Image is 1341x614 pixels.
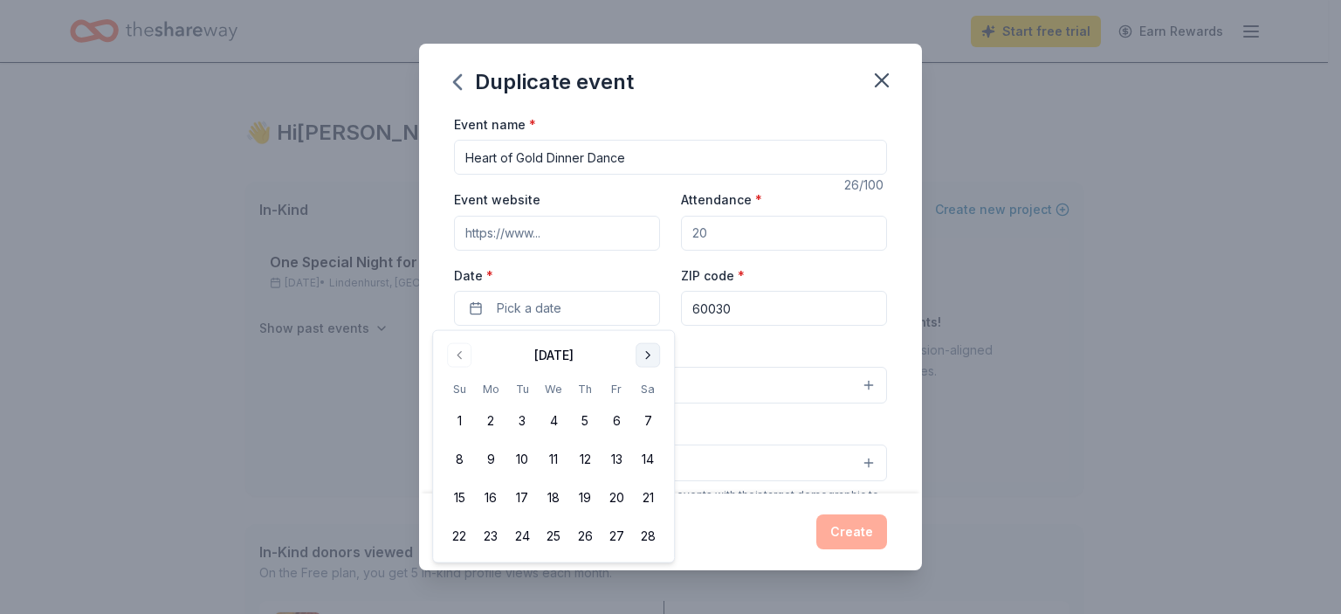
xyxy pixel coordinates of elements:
[454,191,540,209] label: Event website
[506,444,538,475] button: 10
[444,482,475,514] button: 15
[475,444,506,475] button: 9
[632,482,664,514] button: 21
[601,521,632,552] button: 27
[538,521,569,552] button: 25
[475,380,506,398] th: Monday
[454,68,634,96] div: Duplicate event
[632,444,664,475] button: 14
[601,380,632,398] th: Friday
[454,116,536,134] label: Event name
[534,345,574,366] div: [DATE]
[444,521,475,552] button: 22
[506,482,538,514] button: 17
[632,521,664,552] button: 28
[538,444,569,475] button: 11
[454,267,660,285] label: Date
[475,521,506,552] button: 23
[681,191,762,209] label: Attendance
[601,482,632,514] button: 20
[569,482,601,514] button: 19
[444,444,475,475] button: 8
[601,405,632,437] button: 6
[681,267,745,285] label: ZIP code
[636,343,660,368] button: Go to next month
[454,291,660,326] button: Pick a date
[444,405,475,437] button: 1
[454,140,887,175] input: Spring Fundraiser
[447,343,471,368] button: Go to previous month
[632,405,664,437] button: 7
[569,380,601,398] th: Thursday
[569,444,601,475] button: 12
[497,298,561,319] span: Pick a date
[475,405,506,437] button: 2
[681,291,887,326] input: 12345 (U.S. only)
[506,405,538,437] button: 3
[681,216,887,251] input: 20
[444,380,475,398] th: Sunday
[506,380,538,398] th: Tuesday
[538,405,569,437] button: 4
[475,482,506,514] button: 16
[601,444,632,475] button: 13
[632,380,664,398] th: Saturday
[538,380,569,398] th: Wednesday
[506,521,538,552] button: 24
[454,216,660,251] input: https://www...
[569,405,601,437] button: 5
[538,482,569,514] button: 18
[844,175,887,196] div: 26 /100
[569,521,601,552] button: 26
